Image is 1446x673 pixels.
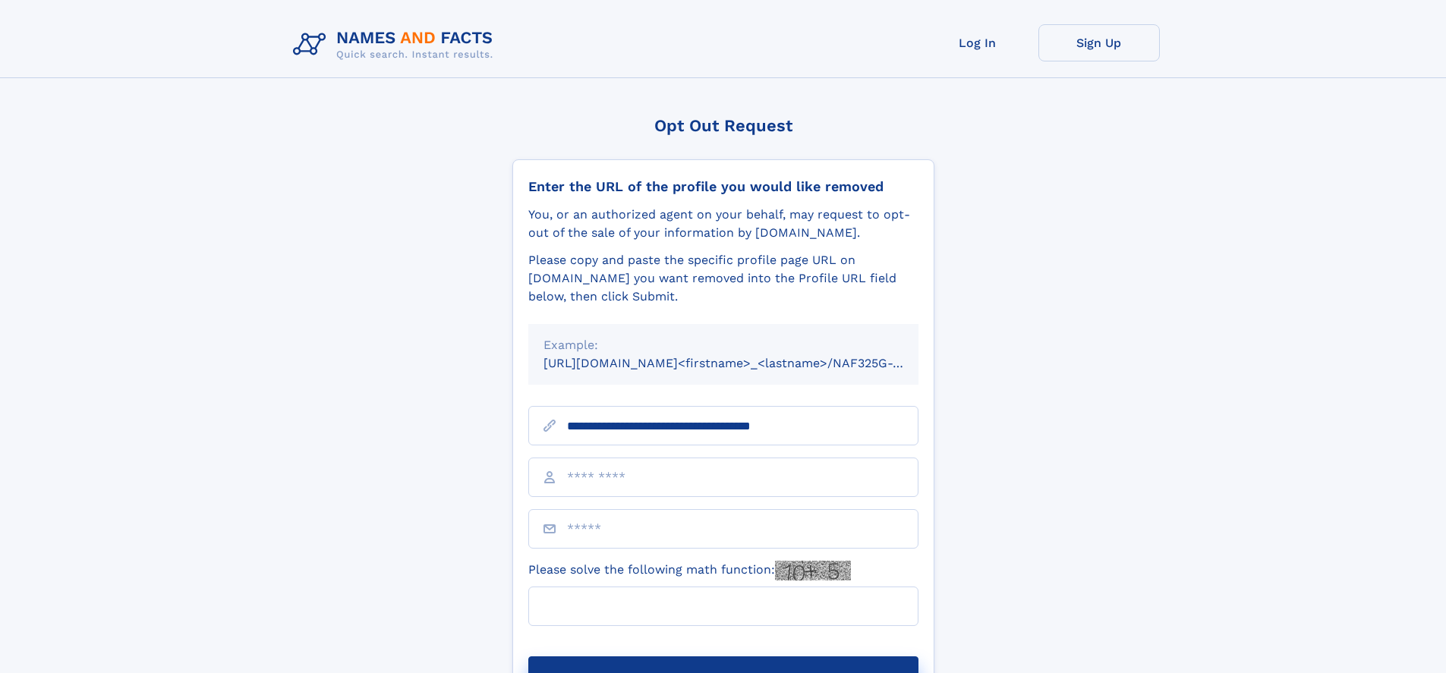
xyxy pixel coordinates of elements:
label: Please solve the following math function: [528,561,851,580]
img: Logo Names and Facts [287,24,506,65]
a: Sign Up [1038,24,1160,61]
div: Example: [543,336,903,354]
div: You, or an authorized agent on your behalf, may request to opt-out of the sale of your informatio... [528,206,918,242]
div: Opt Out Request [512,116,934,135]
div: Enter the URL of the profile you would like removed [528,178,918,195]
a: Log In [917,24,1038,61]
small: [URL][DOMAIN_NAME]<firstname>_<lastname>/NAF325G-xxxxxxxx [543,356,947,370]
div: Please copy and paste the specific profile page URL on [DOMAIN_NAME] you want removed into the Pr... [528,251,918,306]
